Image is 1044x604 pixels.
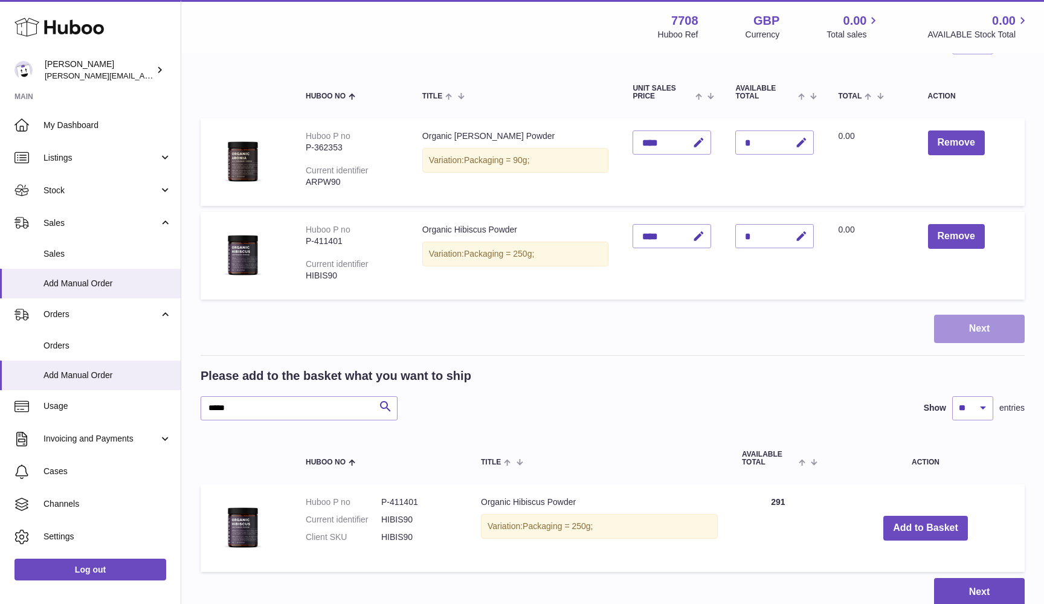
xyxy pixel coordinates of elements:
span: Unit Sales Price [633,85,692,100]
td: Organic [PERSON_NAME] Powder [410,118,621,206]
span: Title [481,458,501,466]
div: Current identifier [306,259,369,269]
a: 0.00 Total sales [826,13,880,40]
span: Cases [43,466,172,477]
dt: Client SKU [306,532,381,543]
span: entries [999,402,1025,414]
span: AVAILABLE Total [735,85,795,100]
a: 0.00 AVAILABLE Stock Total [927,13,1029,40]
button: Add to Basket [883,516,968,541]
span: Stock [43,185,159,196]
span: Total [838,92,862,100]
div: Action [928,92,1013,100]
span: My Dashboard [43,120,172,131]
div: Current identifier [306,165,369,175]
button: Next [934,315,1025,343]
strong: 7708 [671,13,698,29]
dd: HIBIS90 [381,514,457,525]
span: [PERSON_NAME][EMAIL_ADDRESS][DOMAIN_NAME] [45,71,242,80]
span: Invoicing and Payments [43,433,159,445]
span: 0.00 [992,13,1016,29]
span: Huboo no [306,92,346,100]
dd: P-411401 [381,496,457,508]
td: 291 [730,484,826,572]
td: Organic Hibiscus Powder [410,212,621,300]
span: Sales [43,248,172,260]
span: Total sales [826,29,880,40]
div: Variation: [481,514,718,539]
span: Orders [43,340,172,352]
h2: Please add to the basket what you want to ship [201,368,471,384]
dt: Huboo P no [306,496,381,508]
img: victor@erbology.co [14,61,33,79]
div: Huboo Ref [658,29,698,40]
span: Packaging = 90g; [464,155,530,165]
label: Show [924,402,946,414]
a: Log out [14,559,166,580]
div: ARPW90 [306,176,398,188]
span: Packaging = 250g; [464,249,534,259]
span: Listings [43,152,159,164]
strong: GBP [753,13,779,29]
div: Variation: [422,242,609,266]
img: Organic Hibiscus Powder [213,496,273,557]
span: AVAILABLE Stock Total [927,29,1029,40]
span: Add Manual Order [43,370,172,381]
span: Channels [43,498,172,510]
span: Settings [43,531,172,542]
span: Orders [43,309,159,320]
th: Action [826,439,1025,478]
dt: Current identifier [306,514,381,525]
span: 0.00 [838,225,854,234]
span: Usage [43,400,172,412]
button: Remove [928,130,985,155]
div: HIBIS90 [306,270,398,281]
img: Organic Hibiscus Powder [213,224,273,284]
span: Add Manual Order [43,278,172,289]
span: Huboo no [306,458,346,466]
div: P-362353 [306,142,398,153]
span: Title [422,92,442,100]
div: P-411401 [306,236,398,247]
dd: HIBIS90 [381,532,457,543]
span: 0.00 [843,13,867,29]
span: AVAILABLE Total [742,451,796,466]
div: [PERSON_NAME] [45,59,153,82]
div: Currency [746,29,780,40]
td: Organic Hibiscus Powder [469,484,730,572]
div: Huboo P no [306,225,350,234]
img: Organic Aronia Berry Powder [213,130,273,191]
div: Huboo P no [306,131,350,141]
span: 0.00 [838,131,854,141]
span: Packaging = 250g; [523,521,593,531]
span: Sales [43,217,159,229]
button: Remove [928,224,985,249]
div: Variation: [422,148,609,173]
